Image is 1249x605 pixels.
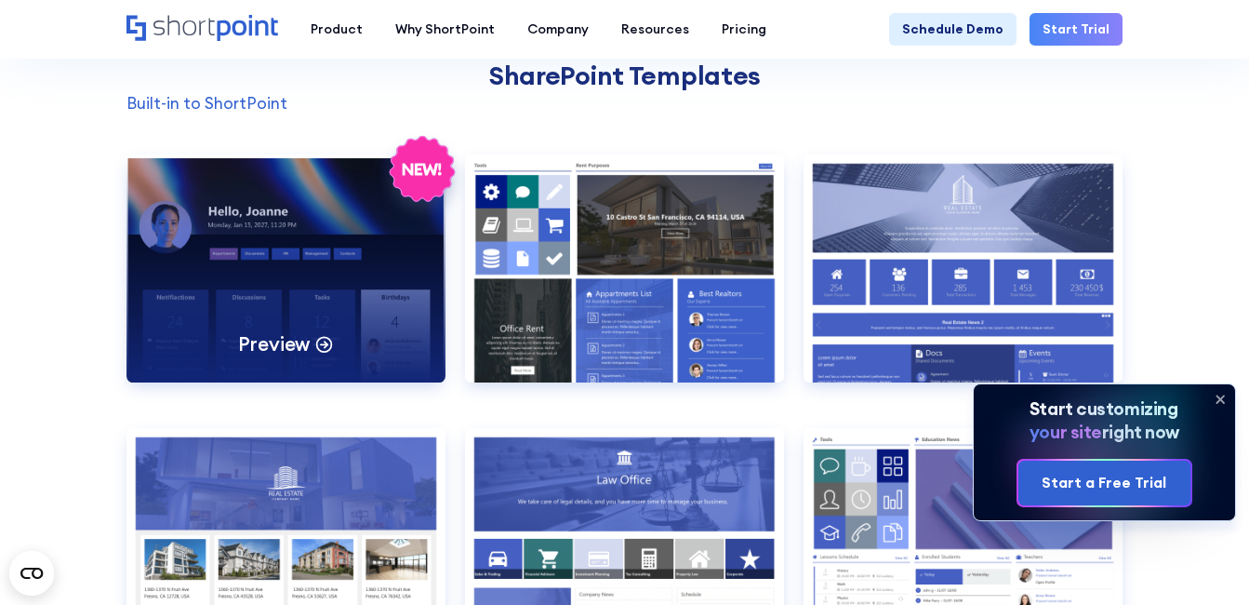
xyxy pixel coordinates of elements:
[511,13,605,46] a: Company
[126,15,278,43] a: Home
[1042,472,1166,494] div: Start a Free Trial
[804,155,1123,409] a: Documents 2
[126,60,1123,90] h2: SharePoint Templates
[395,20,495,39] div: Why ShortPoint
[705,13,782,46] a: Pricing
[294,13,379,46] a: Product
[238,331,311,356] p: Preview
[311,20,363,39] div: Product
[621,20,689,39] div: Resources
[605,13,705,46] a: Resources
[9,551,54,596] button: Open CMP widget
[1030,13,1123,46] a: Start Trial
[527,20,589,39] div: Company
[1018,461,1189,506] a: Start a Free Trial
[126,155,445,409] a: CommunicationPreview
[889,13,1016,46] a: Schedule Demo
[379,13,511,46] a: Why ShortPoint
[914,389,1249,605] iframe: Chat Widget
[722,20,766,39] div: Pricing
[465,155,784,409] a: Documents 1
[126,91,1123,115] p: Built-in to ShortPoint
